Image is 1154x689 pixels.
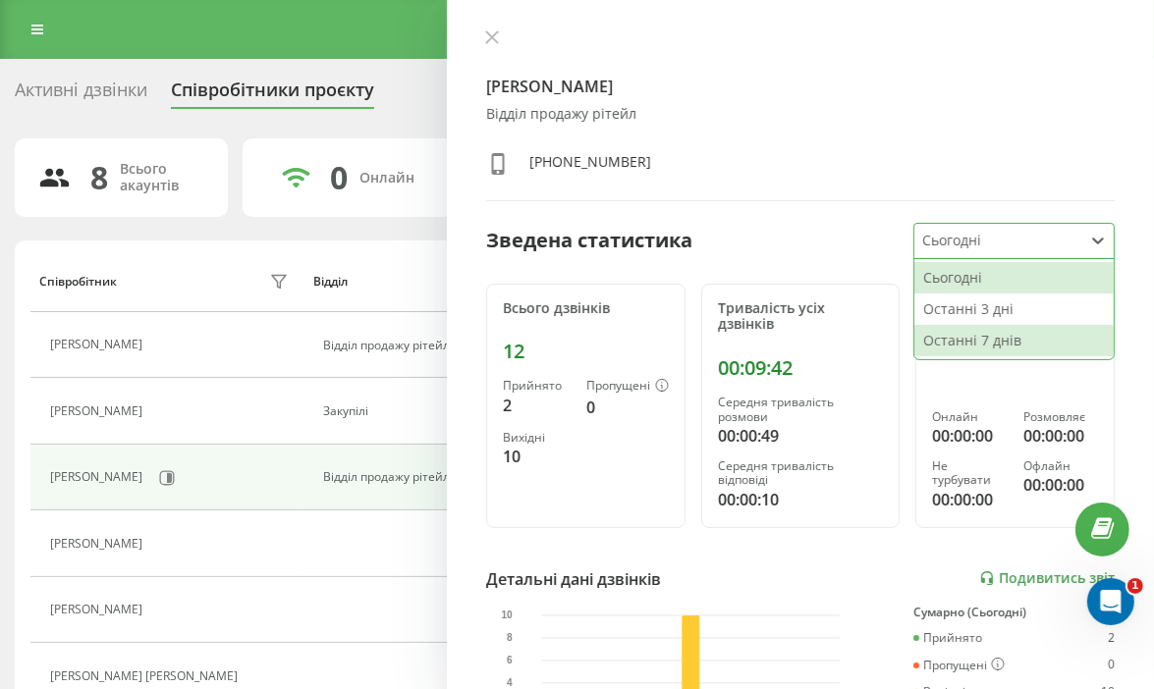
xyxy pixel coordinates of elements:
[718,488,884,511] div: 00:00:10
[586,379,669,395] div: Пропущені
[50,669,243,683] div: [PERSON_NAME] [PERSON_NAME]
[914,325,1114,356] div: Останні 7 днів
[586,396,669,419] div: 0
[913,631,982,645] div: Прийнято
[1023,473,1098,497] div: 00:00:00
[486,226,692,255] div: Зведена статистика
[486,106,1115,123] div: Відділ продажу рітейл
[503,394,571,417] div: 2
[503,431,571,445] div: Вихідні
[932,459,1007,488] div: Не турбувати
[313,275,348,289] div: Відділ
[171,79,374,110] div: Співробітники проєкту
[913,658,1005,673] div: Пропущені
[932,488,1007,511] div: 00:00:00
[15,79,147,110] div: Активні дзвінки
[503,379,571,393] div: Прийнято
[50,537,147,551] div: [PERSON_NAME]
[50,338,147,351] div: [PERSON_NAME]
[50,603,147,616] div: [PERSON_NAME]
[932,410,1007,424] div: Онлайн
[718,424,884,448] div: 00:00:49
[507,677,513,688] text: 4
[913,606,1115,619] div: Сумарно (Сьогодні)
[718,459,884,488] div: Середня тривалість відповіді
[323,404,498,418] div: Закупілі
[501,609,513,620] text: 10
[120,161,204,194] div: Всього акаунтів
[90,159,108,196] div: 8
[914,293,1114,325] div: Останні 3 дні
[503,445,571,468] div: 10
[1023,410,1098,424] div: Розмовляє
[503,300,669,317] div: Всього дзвінків
[1023,459,1098,473] div: Офлайн
[330,159,348,196] div: 0
[718,300,884,334] div: Тривалість усіх дзвінків
[718,396,884,424] div: Середня тривалість розмови
[507,655,513,665] text: 6
[932,424,1007,448] div: 00:00:00
[486,75,1115,98] h4: [PERSON_NAME]
[50,470,147,484] div: [PERSON_NAME]
[718,356,884,380] div: 00:09:42
[39,275,117,289] div: Співробітник
[979,570,1115,587] a: Подивитись звіт
[914,262,1114,293] div: Сьогодні
[323,339,498,352] div: Відділ продажу рітейл
[1087,578,1134,625] iframe: Intercom live chat
[1023,424,1098,448] div: 00:00:00
[507,632,513,643] text: 8
[529,152,651,181] div: [PHONE_NUMBER]
[486,567,661,591] div: Детальні дані дзвінків
[323,470,498,484] div: Відділ продажу рітейл
[1108,658,1115,673] div: 0
[503,340,669,363] div: 12
[1108,631,1115,645] div: 2
[359,170,414,186] div: Онлайн
[1127,578,1143,594] span: 1
[50,404,147,418] div: [PERSON_NAME]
